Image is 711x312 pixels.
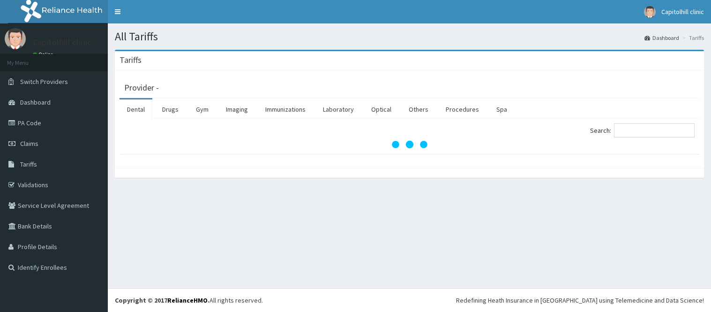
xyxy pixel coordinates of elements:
[661,8,704,16] span: Capitolhill clinic
[590,123,695,137] label: Search:
[120,99,152,119] a: Dental
[5,28,26,49] img: User Image
[364,99,399,119] a: Optical
[218,99,255,119] a: Imaging
[391,126,428,163] svg: audio-loading
[258,99,313,119] a: Immunizations
[167,296,208,304] a: RelianceHMO
[115,296,210,304] strong: Copyright © 2017 .
[614,123,695,137] input: Search:
[33,51,55,58] a: Online
[155,99,186,119] a: Drugs
[315,99,361,119] a: Laboratory
[120,56,142,64] h3: Tariffs
[124,84,159,92] h3: Provider -
[644,6,656,18] img: User Image
[115,30,704,43] h1: All Tariffs
[680,34,704,42] li: Tariffs
[456,296,704,305] div: Redefining Heath Insurance in [GEOGRAPHIC_DATA] using Telemedicine and Data Science!
[20,139,38,148] span: Claims
[20,160,37,168] span: Tariffs
[188,99,216,119] a: Gym
[401,99,436,119] a: Others
[438,99,486,119] a: Procedures
[489,99,515,119] a: Spa
[33,38,91,46] p: Capitolhill clinic
[644,34,679,42] a: Dashboard
[20,98,51,107] span: Dashboard
[20,77,68,86] span: Switch Providers
[108,288,711,312] footer: All rights reserved.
